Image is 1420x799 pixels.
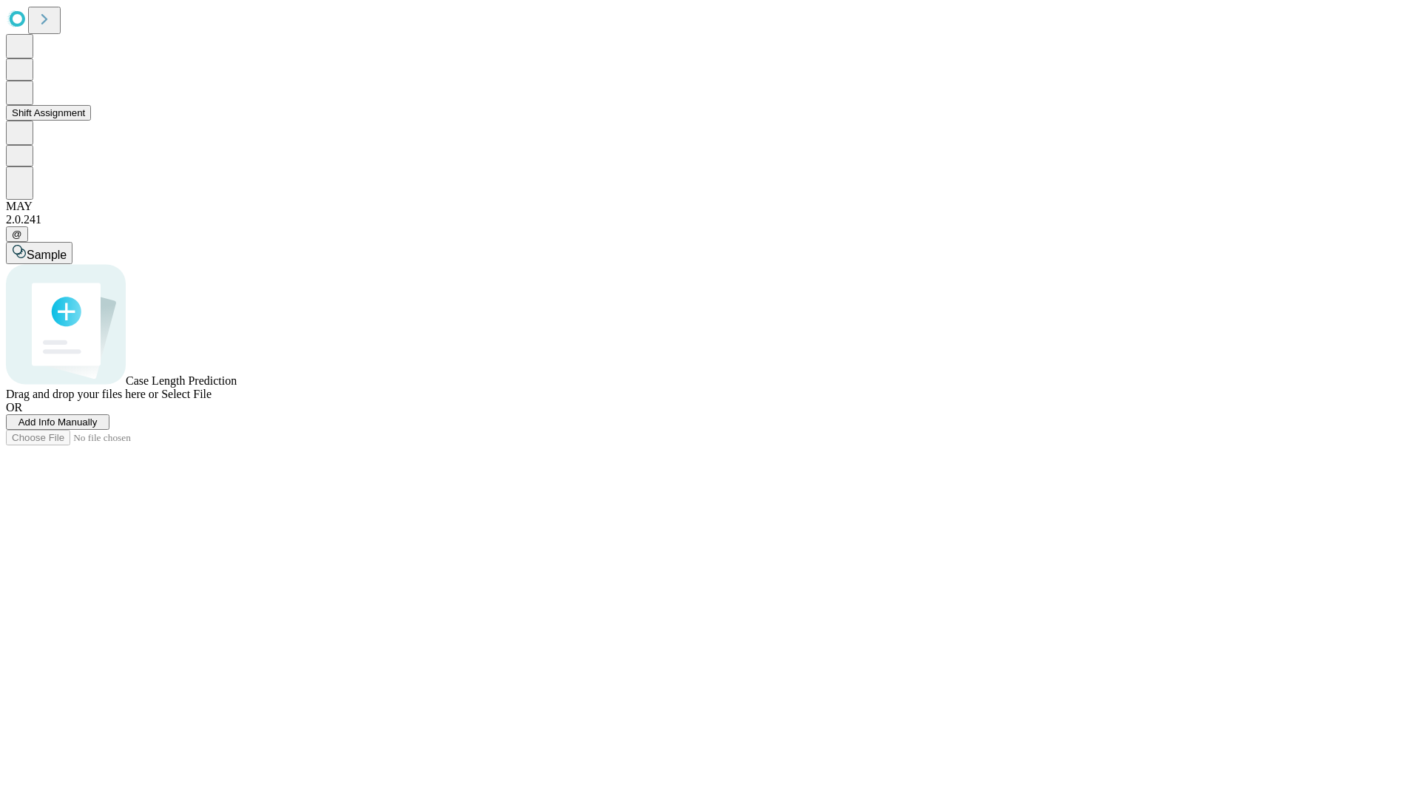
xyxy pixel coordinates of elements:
[126,374,237,387] span: Case Length Prediction
[6,226,28,242] button: @
[6,200,1414,213] div: MAY
[12,229,22,240] span: @
[6,105,91,121] button: Shift Assignment
[6,242,72,264] button: Sample
[6,414,109,430] button: Add Info Manually
[18,417,98,428] span: Add Info Manually
[6,213,1414,226] div: 2.0.241
[161,388,212,400] span: Select File
[27,249,67,261] span: Sample
[6,401,22,414] span: OR
[6,388,158,400] span: Drag and drop your files here or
